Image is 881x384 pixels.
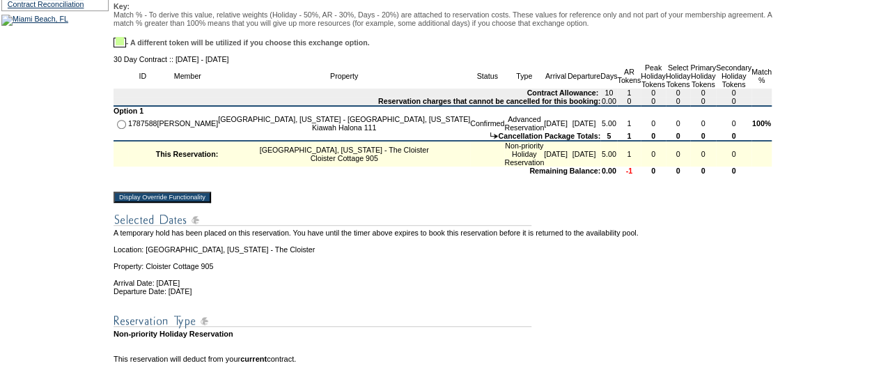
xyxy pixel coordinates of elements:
td: 0 [641,167,666,175]
input: Display Override Functionality [114,192,211,203]
td: Location: [GEOGRAPHIC_DATA], [US_STATE] - The Cloister [114,237,772,254]
td: [DATE] [568,141,600,167]
td: 1 [617,115,641,132]
img: Reservation Dates [114,211,531,229]
td: 0 [666,97,691,107]
td: [DATE] [544,141,568,167]
td: ID [128,63,157,89]
b: Reservation charges that cannot be cancelled for this booking: [378,97,600,105]
nobr: [GEOGRAPHIC_DATA], [US_STATE] - [GEOGRAPHIC_DATA], [US_STATE] [218,115,470,123]
td: Property [218,63,470,89]
td: Departure [568,63,600,89]
td: AR Tokens [617,63,641,89]
td: 0 [641,97,666,107]
td: Peak Holiday Tokens [641,63,666,89]
td: Select Holiday Tokens [666,63,691,89]
td: 0 [641,132,666,141]
td: 0 [690,115,716,132]
td: 1 [617,89,641,97]
nobr: This Reservation: [156,150,218,158]
td: 30 Day Contract :: [DATE] - [DATE] [114,55,772,63]
td: Non-priority Holiday Reservation [504,141,544,167]
td: 1 [617,132,641,141]
div: Match % - To derive this value, relative weights (Holiday - 50%, AR - 30%, Days - 20%) are attach... [114,10,772,27]
td: Departure Date: [DATE] [114,287,772,295]
td: Status [470,63,504,89]
td: 0 [641,141,666,167]
td: 0 [690,141,716,167]
td: This reservation will deduct from your contract. [114,355,772,363]
td: -1 [617,167,641,175]
td: 0 [690,167,716,175]
td: 0 [716,141,751,167]
td: Property: Cloister Cottage 905 [114,254,772,270]
td: 0 [690,132,716,141]
td: 0 [641,115,666,132]
td: 0.00 [600,97,617,107]
nobr: Cloister Cottage 905 [311,154,378,162]
td: Type [504,63,544,89]
td: A temporary hold has been placed on this reservation. You have until the timer above expires to b... [114,229,772,237]
td: [DATE] [544,115,568,132]
td: Cancellation Package Totals: [114,132,600,141]
td: Match % [751,63,772,89]
td: 0 [716,115,751,132]
td: 0 [690,89,716,97]
nobr: [GEOGRAPHIC_DATA], [US_STATE] - The Cloister [260,146,429,154]
img: Reservation Type [114,312,531,330]
img: Miami Beach, FL [1,15,68,26]
td: 1 [617,141,641,167]
td: 5.00 [600,141,617,167]
td: Non-priority Holiday Reservation [114,330,772,338]
td: Days [600,63,617,89]
td: Option 1 [114,107,772,115]
td: Remaining Balance: [114,167,600,175]
td: 0 [666,132,691,141]
td: 0 [666,141,691,167]
td: 5 [600,132,617,141]
td: 0 [666,89,691,97]
td: 0 [716,167,751,175]
td: 5.00 [600,115,617,132]
b: 100% [752,119,771,128]
td: 0 [617,97,641,107]
td: Member [157,63,218,89]
td: 0 [666,115,691,132]
td: [PERSON_NAME] [157,115,218,132]
td: Arrival Date: [DATE] [114,270,772,287]
td: 0 [666,167,691,175]
td: 0.00 [600,167,617,175]
nobr: Kiawah Halona 111 [312,123,376,132]
td: Secondary Holiday Tokens [716,63,751,89]
td: Primary Holiday Tokens [690,63,716,89]
td: Arrival [544,63,568,89]
td: 0 [716,89,751,97]
b: current [240,355,267,363]
td: 0 [716,97,751,107]
td: 0 [641,89,666,97]
b: Contract Allowance: [527,89,598,97]
td: Confirmed [470,115,504,132]
td: [DATE] [568,115,600,132]
td: 1787588 [128,115,157,132]
td: 0 [716,132,751,141]
td: 0 [690,97,716,107]
td: 10 [600,89,617,97]
td: Advanced Reservation [504,115,544,132]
